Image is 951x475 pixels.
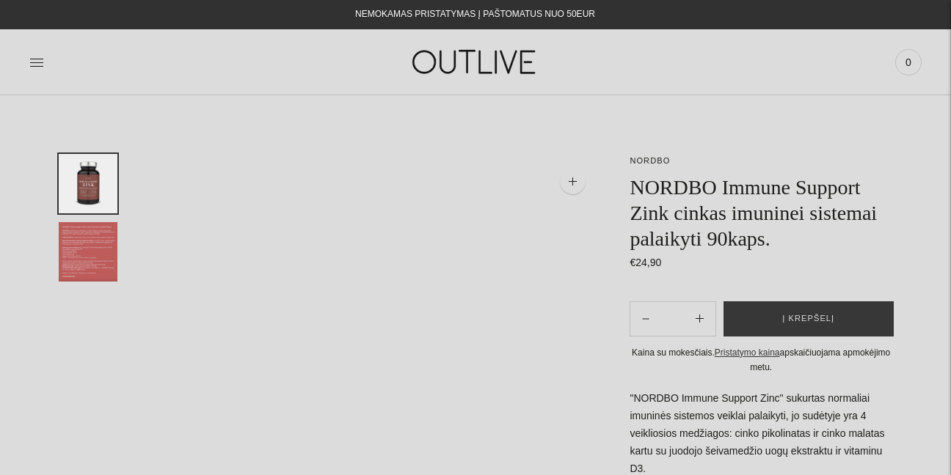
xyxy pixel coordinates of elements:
[782,312,834,326] span: Į krepšelį
[59,222,117,281] button: Translation missing: en.general.accessibility.image_thumbail
[630,301,661,336] button: Add product quantity
[715,347,780,358] a: Pristatymo kaina
[384,37,567,87] img: OUTLIVE
[355,6,595,23] div: NEMOKAMAS PRISTATYMAS Į PAŠTOMATUS NUO 50EUR
[724,301,894,336] button: Į krepšelį
[630,257,661,268] span: €24,90
[630,345,892,375] div: Kaina su mokesčiais. apskaičiuojama apmokėjimo metu.
[59,154,117,213] button: Translation missing: en.general.accessibility.image_thumbail
[684,301,715,336] button: Subtract product quantity
[630,174,892,251] h1: NORDBO Immune Support Zink cinkas imuninei sistemai palaikyti 90kaps.
[661,308,683,329] input: Product quantity
[898,52,919,73] span: 0
[630,156,670,165] a: NORDBO
[895,46,922,78] a: 0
